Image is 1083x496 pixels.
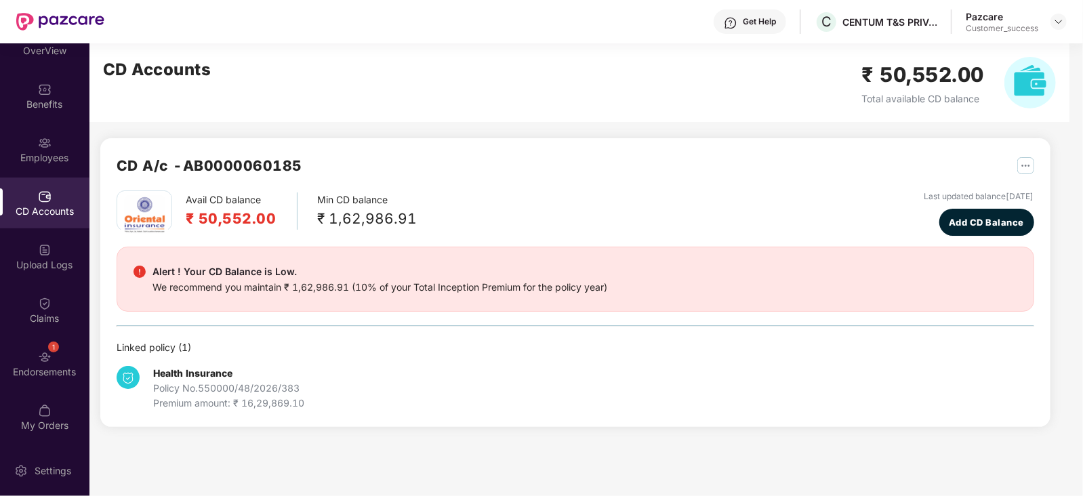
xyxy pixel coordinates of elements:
span: Total available CD balance [862,93,980,104]
img: svg+xml;base64,PHN2ZyBpZD0iRHJvcGRvd24tMzJ4MzIiIHhtbG5zPSJodHRwOi8vd3d3LnczLm9yZy8yMDAwL3N2ZyIgd2... [1053,16,1064,27]
h2: CD Accounts [103,57,211,83]
span: C [821,14,832,30]
img: svg+xml;base64,PHN2ZyB4bWxucz0iaHR0cDovL3d3dy53My5vcmcvMjAwMC9zdmciIHdpZHRoPSIyNSIgaGVpZ2h0PSIyNS... [1017,157,1034,174]
img: svg+xml;base64,PHN2ZyBpZD0iQ0RfQWNjb3VudHMiIGRhdGEtbmFtZT0iQ0QgQWNjb3VudHMiIHhtbG5zPSJodHRwOi8vd3... [38,190,52,203]
h2: ₹ 50,552.00 [862,59,985,91]
img: svg+xml;base64,PHN2ZyBpZD0iRW5kb3JzZW1lbnRzIiB4bWxucz0iaHR0cDovL3d3dy53My5vcmcvMjAwMC9zdmciIHdpZH... [38,350,52,364]
img: svg+xml;base64,PHN2ZyBpZD0iRW1wbG95ZWVzIiB4bWxucz0iaHR0cDovL3d3dy53My5vcmcvMjAwMC9zdmciIHdpZHRoPS... [38,136,52,150]
div: Premium amount: ₹ 16,29,869.10 [153,396,304,411]
div: Customer_success [966,23,1038,34]
div: Alert ! Your CD Balance is Low. [152,264,607,280]
div: Get Help [743,16,776,27]
img: svg+xml;base64,PHN2ZyBpZD0iQ2xhaW0iIHhtbG5zPSJodHRwOi8vd3d3LnczLm9yZy8yMDAwL3N2ZyIgd2lkdGg9IjIwIi... [38,297,52,310]
h2: ₹ 50,552.00 [186,207,277,230]
img: oi.png [121,191,168,239]
img: svg+xml;base64,PHN2ZyB4bWxucz0iaHR0cDovL3d3dy53My5vcmcvMjAwMC9zdmciIHdpZHRoPSIzNCIgaGVpZ2h0PSIzNC... [117,366,140,389]
div: CENTUM T&S PRIVATE LIMITED [842,16,937,28]
img: New Pazcare Logo [16,13,104,30]
img: svg+xml;base64,PHN2ZyBpZD0iQmVuZWZpdHMiIHhtbG5zPSJodHRwOi8vd3d3LnczLm9yZy8yMDAwL3N2ZyIgd2lkdGg9Ij... [38,83,52,96]
img: svg+xml;base64,PHN2ZyBpZD0iU2V0dGluZy0yMHgyMCIgeG1sbnM9Imh0dHA6Ly93d3cudzMub3JnLzIwMDAvc3ZnIiB3aW... [14,464,28,478]
span: Add CD Balance [949,215,1024,229]
div: Pazcare [966,10,1038,23]
h2: CD A/c - AB0000060185 [117,154,302,177]
div: 1 [48,342,59,352]
div: Avail CD balance [186,192,298,230]
img: svg+xml;base64,PHN2ZyB4bWxucz0iaHR0cDovL3d3dy53My5vcmcvMjAwMC9zdmciIHhtbG5zOnhsaW5rPSJodHRwOi8vd3... [1004,57,1056,108]
div: We recommend you maintain ₹ 1,62,986.91 (10% of your Total Inception Premium for the policy year) [152,280,607,295]
img: svg+xml;base64,PHN2ZyBpZD0iVXBsb2FkX0xvZ3MiIGRhdGEtbmFtZT0iVXBsb2FkIExvZ3MiIHhtbG5zPSJodHRwOi8vd3... [38,243,52,257]
b: Health Insurance [153,367,232,379]
div: Policy No. 550000/48/2026/383 [153,381,304,396]
img: svg+xml;base64,PHN2ZyBpZD0iRGFuZ2VyX2FsZXJ0IiBkYXRhLW5hbWU9IkRhbmdlciBhbGVydCIgeG1sbnM9Imh0dHA6Ly... [134,266,146,278]
img: svg+xml;base64,PHN2ZyBpZD0iSGVscC0zMngzMiIgeG1sbnM9Imh0dHA6Ly93d3cudzMub3JnLzIwMDAvc3ZnIiB3aWR0aD... [724,16,737,30]
img: svg+xml;base64,PHN2ZyBpZD0iTXlfT3JkZXJzIiBkYXRhLW5hbWU9Ik15IE9yZGVycyIgeG1sbnM9Imh0dHA6Ly93d3cudz... [38,404,52,417]
button: Add CD Balance [939,209,1034,236]
div: Settings [30,464,75,478]
div: ₹ 1,62,986.91 [318,207,417,230]
div: Last updated balance [DATE] [924,190,1034,203]
div: Min CD balance [318,192,417,230]
div: Linked policy ( 1 ) [117,340,1034,355]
